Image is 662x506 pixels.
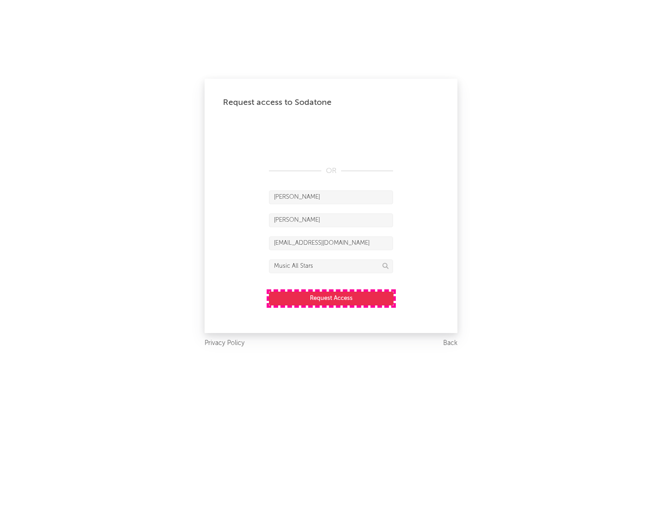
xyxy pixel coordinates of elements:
a: Back [443,338,457,349]
a: Privacy Policy [205,338,245,349]
div: OR [269,166,393,177]
input: Email [269,236,393,250]
input: Last Name [269,213,393,227]
button: Request Access [269,292,394,305]
input: Division [269,259,393,273]
input: First Name [269,190,393,204]
div: Request access to Sodatone [223,97,439,108]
